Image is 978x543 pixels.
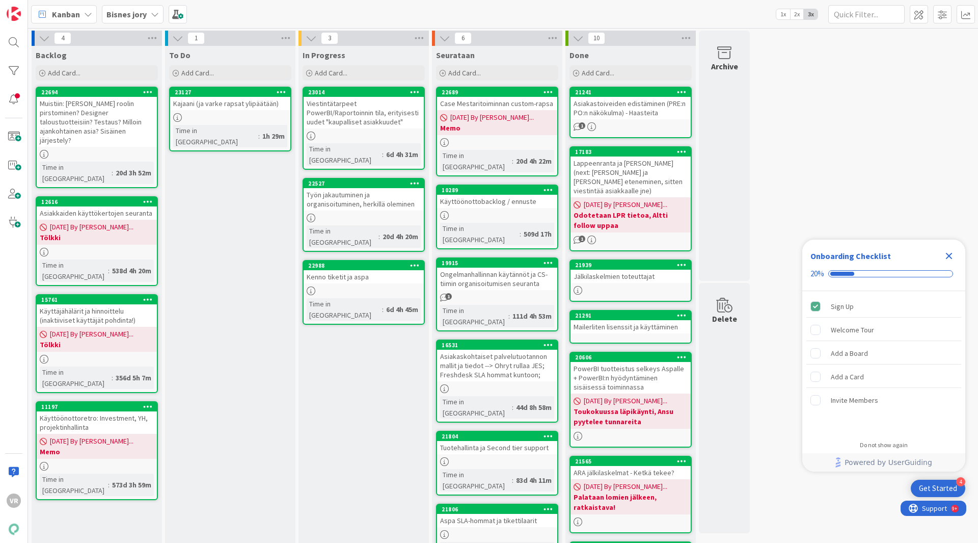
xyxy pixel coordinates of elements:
div: 573d 3h 59m [110,479,154,490]
span: [DATE] By [PERSON_NAME]... [50,222,133,232]
span: Add Card... [582,68,614,77]
span: [DATE] By [PERSON_NAME]... [584,481,667,492]
div: 23127 [170,88,290,97]
div: 22527 [308,180,424,187]
div: Get Started [919,483,957,494]
b: Bisnes jory [106,9,147,19]
a: 11197Käyttöönottoretro: Investment, YH, projektinhallinta[DATE] By [PERSON_NAME]...MemoTime in [G... [36,401,158,500]
a: 15761Käyttäjähälärit ja hinnoittelu (inaktiiviset käyttäjät pohdinta!)[DATE] By [PERSON_NAME]...T... [36,294,158,393]
div: Tuotehallinta ja Second tier support [437,441,557,454]
div: Time in [GEOGRAPHIC_DATA] [40,260,108,282]
span: In Progress [303,50,345,60]
span: 1 [445,293,452,300]
span: 10 [588,32,605,44]
div: 21565ARA jälkilaskelmat - Ketkä tekee? [570,457,691,479]
span: Add Card... [181,68,214,77]
div: 21241 [575,89,691,96]
span: [DATE] By [PERSON_NAME]... [450,112,534,123]
div: Delete [712,313,737,325]
span: Kanban [52,8,80,20]
div: 20606 [570,353,691,362]
div: 21291Mailerliten lisenssit ja käyttäminen [570,311,691,333]
a: 19915Ongelmanhallinnan käytännöt ja CS-tiimin organisoitumisen seurantaTime in [GEOGRAPHIC_DATA]:... [436,257,558,331]
div: 10289 [442,187,557,194]
span: : [112,167,113,178]
span: : [508,311,510,322]
span: 3x [804,9,818,19]
a: 21804Tuotehallinta ja Second tier supportTime in [GEOGRAPHIC_DATA]:83d 4h 11m [436,431,558,496]
a: 21291Mailerliten lisenssit ja käyttäminen [569,310,692,344]
div: Käyttöönottoretro: Investment, YH, projektinhallinta [37,411,157,434]
div: 22694Muistiin: [PERSON_NAME] roolin pirstominen? Designer taloustuotteisiin? Testaus? Milloin aja... [37,88,157,147]
a: Powered by UserGuiding [807,453,960,472]
div: Archive [711,60,738,72]
div: 23127Kajaani (ja varke rapsat ylipäätään) [170,88,290,110]
div: 22527 [304,179,424,188]
span: 4 [54,32,71,44]
div: 22988 [308,262,424,269]
div: 11197 [41,403,157,410]
div: 11197 [37,402,157,411]
div: Time in [GEOGRAPHIC_DATA] [307,298,382,321]
a: 23014Viestintätarpeet PowerBI/Raportoinnin tila, erityisesti uudet "kaupalliset asiakkuudet"Time ... [303,87,425,170]
div: Kenno tiketit ja aspa [304,270,424,283]
span: : [378,231,380,242]
div: Sign Up [831,300,854,313]
div: 20606PowerBI tuotteistus selkeys Aspalle + PowerBI:n hyödyntäminen sisäisessä toiminnassa [570,353,691,394]
div: Checklist progress: 20% [810,269,957,278]
span: To Do [169,50,191,60]
span: [DATE] By [PERSON_NAME]... [584,396,667,406]
div: 6d 4h 45m [384,304,421,315]
div: Time in [GEOGRAPHIC_DATA] [440,150,512,172]
div: 21939Jälkilaskelmien toteuttajat [570,261,691,283]
div: 12616 [41,198,157,205]
div: 21565 [570,457,691,466]
div: Sign Up is complete. [806,295,961,318]
span: : [512,156,513,167]
div: ARA jälkilaskelmat - Ketkä tekee? [570,466,691,479]
span: : [258,131,260,142]
span: : [520,228,521,240]
a: 21939Jälkilaskelmien toteuttajat [569,260,692,302]
div: Asiakkaiden käyttökertojen seuranta [37,206,157,220]
div: 15761 [41,296,157,303]
div: Case Mestaritoiminnan custom-rapsa [437,97,557,110]
div: Time in [GEOGRAPHIC_DATA] [307,143,382,166]
div: 44d 8h 58m [513,402,554,413]
div: VR [7,494,21,508]
div: 20% [810,269,824,278]
div: 4 [956,477,965,486]
div: Time in [GEOGRAPHIC_DATA] [440,469,512,492]
div: 17183 [575,148,691,156]
div: Welcome Tour is incomplete. [806,319,961,341]
div: Checklist items [802,291,965,434]
b: Tölkki [40,232,154,243]
div: Aspa SLA-hommat ja tikettilaarit [437,514,557,527]
div: Muistiin: [PERSON_NAME] roolin pirstominen? Designer taloustuotteisiin? Testaus? Milloin ajankoht... [37,97,157,147]
div: 19915Ongelmanhallinnan käytännöt ja CS-tiimin organisoitumisen seuranta [437,258,557,290]
div: Käyttäjähälärit ja hinnoittelu (inaktiiviset käyttäjät pohdinta!) [37,304,157,327]
div: 509d 17h [521,228,554,240]
div: 15761 [37,295,157,304]
div: Viestintätarpeet PowerBI/Raportoinnin tila, erityisesti uudet "kaupalliset asiakkuudet" [304,97,424,128]
div: 22988 [304,261,424,270]
div: 6d 4h 31m [384,149,421,160]
span: : [382,149,384,160]
div: 21939 [570,261,691,270]
span: 1x [776,9,790,19]
span: Add Card... [448,68,481,77]
div: 20d 3h 52m [113,167,154,178]
a: 22527Työn jakautuminen ja organisoituminen, herkillä oleminenTime in [GEOGRAPHIC_DATA]:20d 4h 20m [303,178,425,252]
span: 1 [579,122,585,129]
div: 21806 [442,506,557,513]
b: Memo [440,123,554,133]
a: 20606PowerBI tuotteistus selkeys Aspalle + PowerBI:n hyödyntäminen sisäisessä toiminnassa[DATE] B... [569,352,692,448]
div: 538d 4h 20m [110,265,154,276]
a: 10289Käyttöönottobacklog / ennusteTime in [GEOGRAPHIC_DATA]:509d 17h [436,185,558,249]
div: Invite Members [831,394,878,406]
div: Open Get Started checklist, remaining modules: 4 [911,480,965,497]
div: Ongelmanhallinnan käytännöt ja CS-tiimin organisoitumisen seuranta [437,268,557,290]
div: 22689Case Mestaritoiminnan custom-rapsa [437,88,557,110]
b: Tölkki [40,340,154,350]
div: Time in [GEOGRAPHIC_DATA] [307,225,378,248]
